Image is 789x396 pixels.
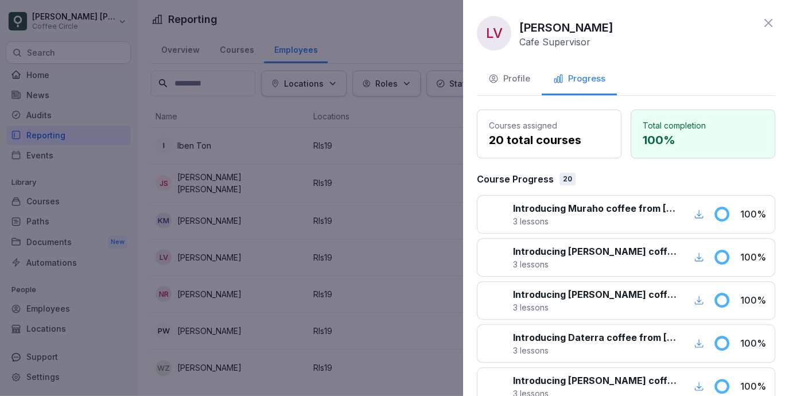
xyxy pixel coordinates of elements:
[477,64,542,95] button: Profile
[489,131,609,149] p: 20 total courses
[740,250,769,264] p: 100 %
[513,344,678,356] p: 3 lessons
[477,16,511,51] div: LV
[643,119,763,131] p: Total completion
[513,244,678,258] p: Introducing [PERSON_NAME] coffee from [GEOGRAPHIC_DATA]
[553,72,605,86] div: Progress
[519,36,590,48] p: Cafe Supervisor
[740,293,769,307] p: 100 %
[513,258,678,270] p: 3 lessons
[488,72,530,86] div: Profile
[542,64,617,95] button: Progress
[477,172,554,186] p: Course Progress
[513,288,678,301] p: Introducing [PERSON_NAME] coffee from [GEOGRAPHIC_DATA]
[740,379,769,393] p: 100 %
[559,173,576,185] div: 20
[513,301,678,313] p: 3 lessons
[643,131,763,149] p: 100 %
[489,119,609,131] p: Courses assigned
[513,374,678,387] p: Introducing [PERSON_NAME] coffee from [GEOGRAPHIC_DATA]
[740,336,769,350] p: 100 %
[740,207,769,221] p: 100 %
[513,215,678,227] p: 3 lessons
[519,19,613,36] p: [PERSON_NAME]
[513,201,678,215] p: Introducing Muraho coffee from [GEOGRAPHIC_DATA]
[513,331,678,344] p: Introducing Daterra coffee from [GEOGRAPHIC_DATA]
